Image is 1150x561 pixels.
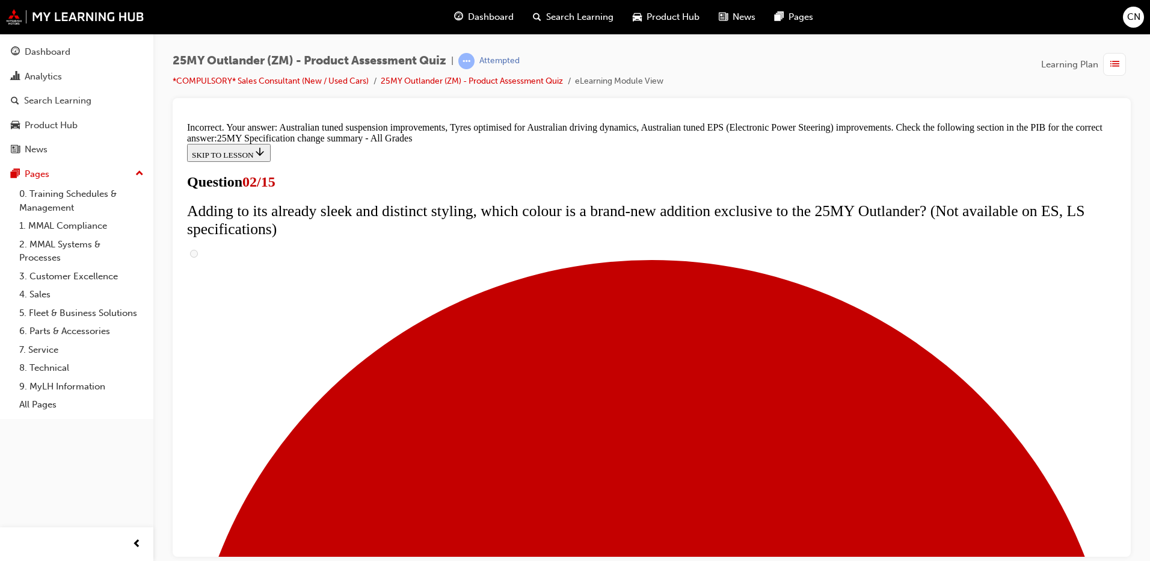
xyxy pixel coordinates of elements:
[575,75,663,88] li: eLearning Module View
[11,47,20,58] span: guage-icon
[381,76,563,86] a: 25MY Outlander (ZM) - Product Assessment Quiz
[546,10,613,24] span: Search Learning
[25,167,49,181] div: Pages
[14,235,149,267] a: 2. MMAL Systems & Processes
[444,5,523,29] a: guage-iconDashboard
[11,144,20,155] span: news-icon
[765,5,823,29] a: pages-iconPages
[10,33,84,42] span: SKIP TO LESSON
[5,90,149,112] a: Search Learning
[5,163,149,185] button: Pages
[135,166,144,182] span: up-icon
[14,341,149,359] a: 7. Service
[5,41,149,63] a: Dashboard
[173,54,446,68] span: 25MY Outlander (ZM) - Product Assessment Quiz
[173,76,369,86] a: *COMPULSORY* Sales Consultant (New / Used Cars)
[479,55,520,67] div: Attempted
[5,5,934,26] div: Incorrect. Your answer: Australian tuned suspension improvements, Tyres optimised for Australian ...
[14,377,149,396] a: 9. MyLH Information
[647,10,700,24] span: Product Hub
[14,267,149,286] a: 3. Customer Excellence
[11,72,20,82] span: chart-icon
[25,143,48,157] div: News
[14,217,149,235] a: 1. MMAL Compliance
[1041,53,1131,76] button: Learning Plan
[633,10,642,25] span: car-icon
[719,10,728,25] span: news-icon
[451,54,454,68] span: |
[733,10,755,24] span: News
[468,10,514,24] span: Dashboard
[11,120,20,131] span: car-icon
[775,10,784,25] span: pages-icon
[5,138,149,161] a: News
[454,10,463,25] span: guage-icon
[14,395,149,414] a: All Pages
[709,5,765,29] a: news-iconNews
[5,26,88,45] button: SKIP TO LESSON
[24,94,91,108] div: Search Learning
[14,285,149,304] a: 4. Sales
[25,45,70,59] div: Dashboard
[6,9,144,25] img: mmal
[25,119,78,132] div: Product Hub
[458,53,475,69] span: learningRecordVerb_ATTEMPT-icon
[1110,57,1119,72] span: list-icon
[5,39,149,163] button: DashboardAnalyticsSearch LearningProduct HubNews
[5,114,149,137] a: Product Hub
[523,5,623,29] a: search-iconSearch Learning
[14,185,149,217] a: 0. Training Schedules & Management
[1041,58,1098,72] span: Learning Plan
[14,304,149,323] a: 5. Fleet & Business Solutions
[1127,10,1140,24] span: CN
[132,537,141,552] span: prev-icon
[1123,7,1144,28] button: CN
[789,10,813,24] span: Pages
[25,70,62,84] div: Analytics
[11,169,20,180] span: pages-icon
[11,96,19,107] span: search-icon
[5,66,149,88] a: Analytics
[14,322,149,341] a: 6. Parts & Accessories
[533,10,541,25] span: search-icon
[14,359,149,377] a: 8. Technical
[623,5,709,29] a: car-iconProduct Hub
